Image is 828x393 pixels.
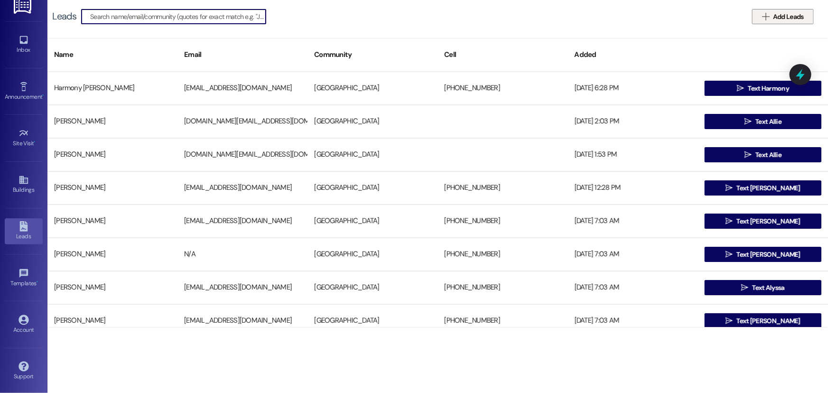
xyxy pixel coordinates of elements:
[47,43,177,66] div: Name
[705,81,821,96] button: Text Harmony
[37,279,38,285] span: •
[177,245,307,264] div: N/A
[5,172,43,197] a: Buildings
[568,79,698,98] div: [DATE] 6:28 PM
[755,117,781,127] span: Text Allie
[307,145,437,164] div: [GEOGRAPHIC_DATA]
[705,180,821,196] button: Text [PERSON_NAME]
[773,12,804,22] span: Add Leads
[568,178,698,197] div: [DATE] 12:28 PM
[177,178,307,197] div: [EMAIL_ADDRESS][DOMAIN_NAME]
[47,245,177,264] div: [PERSON_NAME]
[748,84,789,94] span: Text Harmony
[47,178,177,197] div: [PERSON_NAME]
[705,114,821,129] button: Text Allie
[705,313,821,328] button: Text [PERSON_NAME]
[5,218,43,244] a: Leads
[705,280,821,295] button: Text Alyssa
[705,247,821,262] button: Text [PERSON_NAME]
[47,311,177,330] div: [PERSON_NAME]
[737,84,744,92] i: 
[752,9,814,24] button: Add Leads
[437,79,568,98] div: [PHONE_NUMBER]
[736,316,800,326] span: Text [PERSON_NAME]
[437,245,568,264] div: [PHONE_NUMBER]
[34,139,36,145] span: •
[177,311,307,330] div: [EMAIL_ADDRESS][DOMAIN_NAME]
[755,150,781,160] span: Text Allie
[568,112,698,131] div: [DATE] 2:03 PM
[5,265,43,291] a: Templates •
[177,212,307,231] div: [EMAIL_ADDRESS][DOMAIN_NAME]
[705,214,821,229] button: Text [PERSON_NAME]
[47,112,177,131] div: [PERSON_NAME]
[752,283,784,293] span: Text Alyssa
[736,250,800,260] span: Text [PERSON_NAME]
[568,278,698,297] div: [DATE] 7:03 AM
[568,43,698,66] div: Added
[437,311,568,330] div: [PHONE_NUMBER]
[568,245,698,264] div: [DATE] 7:03 AM
[726,251,733,258] i: 
[47,278,177,297] div: [PERSON_NAME]
[5,125,43,151] a: Site Visit •
[437,178,568,197] div: [PHONE_NUMBER]
[307,212,437,231] div: [GEOGRAPHIC_DATA]
[307,245,437,264] div: [GEOGRAPHIC_DATA]
[307,178,437,197] div: [GEOGRAPHIC_DATA]
[568,145,698,164] div: [DATE] 1:53 PM
[726,184,733,192] i: 
[177,278,307,297] div: [EMAIL_ADDRESS][DOMAIN_NAME]
[568,212,698,231] div: [DATE] 7:03 AM
[736,216,800,226] span: Text [PERSON_NAME]
[177,43,307,66] div: Email
[437,43,568,66] div: Cell
[47,79,177,98] div: Harmony [PERSON_NAME]
[726,217,733,225] i: 
[307,112,437,131] div: [GEOGRAPHIC_DATA]
[726,317,733,325] i: 
[744,118,752,125] i: 
[5,358,43,384] a: Support
[705,147,821,162] button: Text Allie
[47,212,177,231] div: [PERSON_NAME]
[307,278,437,297] div: [GEOGRAPHIC_DATA]
[177,145,307,164] div: [DOMAIN_NAME][EMAIL_ADDRESS][DOMAIN_NAME]
[90,10,266,23] input: Search name/email/community (quotes for exact match e.g. "John Smith")
[437,212,568,231] div: [PHONE_NUMBER]
[52,11,76,21] div: Leads
[5,312,43,337] a: Account
[307,43,437,66] div: Community
[42,92,44,99] span: •
[437,278,568,297] div: [PHONE_NUMBER]
[47,145,177,164] div: [PERSON_NAME]
[568,311,698,330] div: [DATE] 7:03 AM
[744,151,752,159] i: 
[307,311,437,330] div: [GEOGRAPHIC_DATA]
[762,13,769,20] i: 
[177,112,307,131] div: [DOMAIN_NAME][EMAIL_ADDRESS][DOMAIN_NAME]
[736,183,800,193] span: Text [PERSON_NAME]
[741,284,748,291] i: 
[307,79,437,98] div: [GEOGRAPHIC_DATA]
[5,32,43,57] a: Inbox
[177,79,307,98] div: [EMAIL_ADDRESS][DOMAIN_NAME]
